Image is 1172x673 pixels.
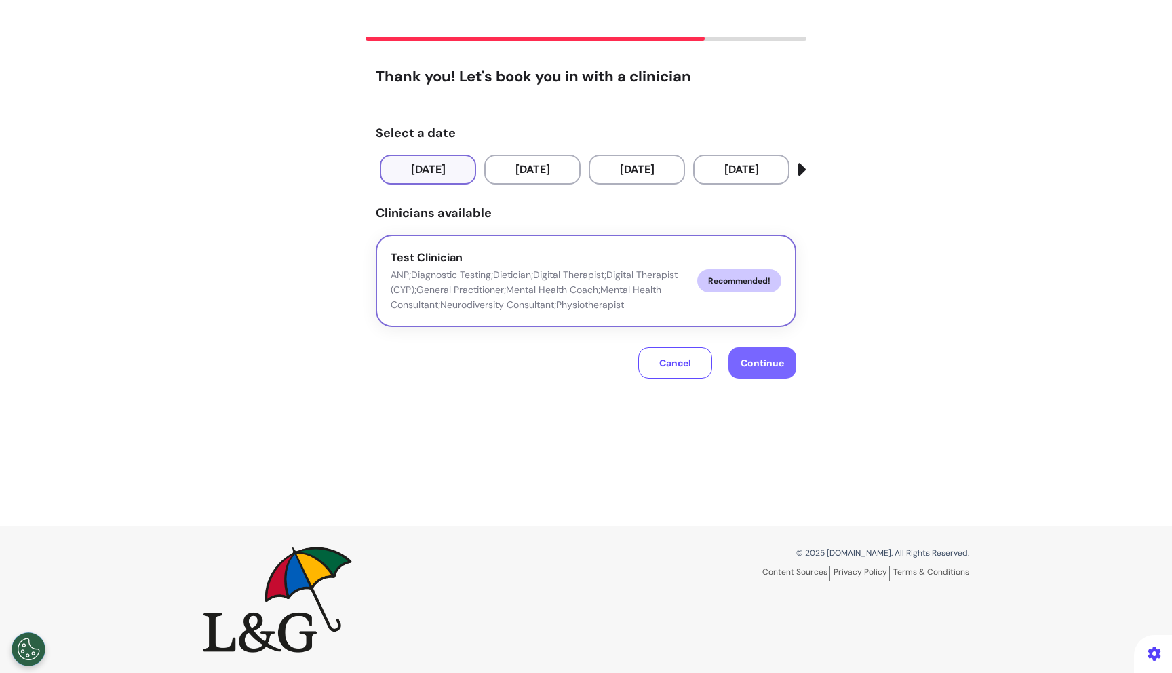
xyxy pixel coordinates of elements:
[376,206,796,221] h4: Clinicians available
[762,566,830,581] a: Content Sources
[589,155,685,185] button: [DATE]
[697,269,781,292] span: Recommended!
[834,566,890,581] a: Privacy Policy
[391,267,686,312] p: ANP;Diagnostic Testing;Dietician;Digital Therapist;Digital Therapist (CYP);General Practitioner;M...
[741,357,784,369] span: Continue
[12,632,45,666] button: Open Preferences
[376,235,796,328] button: Test ClinicianANP;Diagnostic Testing;Dietician;Digital Therapist;Digital Therapist (CYP);General ...
[376,126,796,141] h4: Select a date
[693,155,789,185] button: [DATE]
[391,250,463,265] span: Test Clinician
[893,566,969,577] a: Terms & Conditions
[596,547,969,559] p: © 2025 [DOMAIN_NAME]. All Rights Reserved.
[203,547,352,653] img: Spectrum.Life logo
[728,347,796,379] button: Continue
[380,155,476,185] button: [DATE]
[484,155,581,185] button: [DATE]
[376,68,796,85] h3: Thank you! Let's book you in with a clinician
[638,347,712,379] button: Cancel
